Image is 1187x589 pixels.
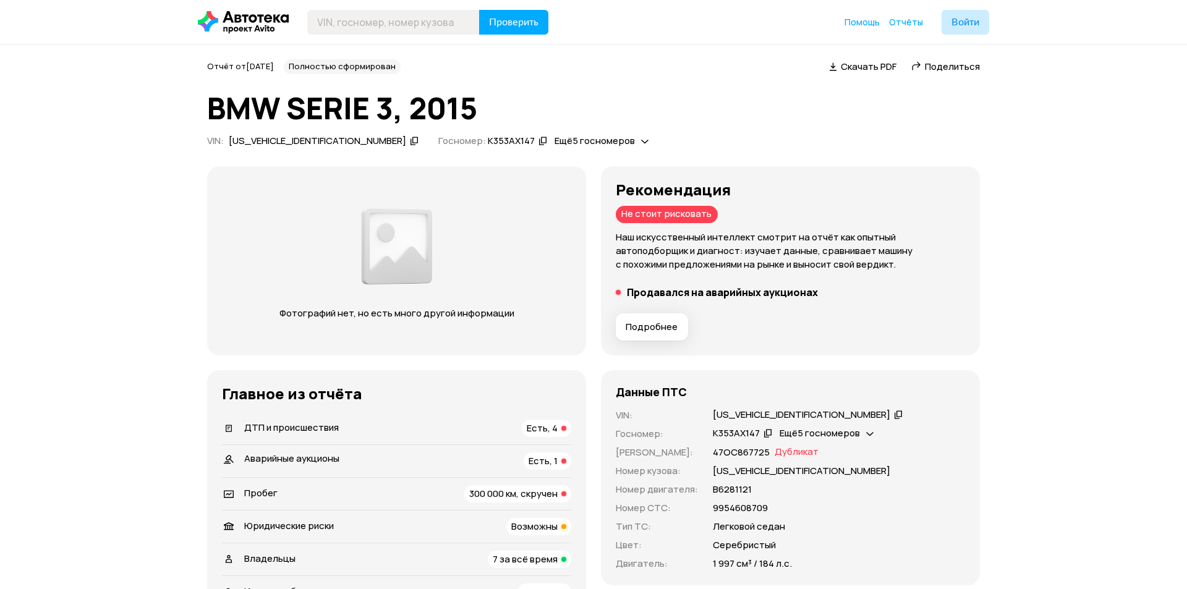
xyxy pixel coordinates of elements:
p: Цвет : [616,538,698,552]
span: Скачать PDF [841,60,896,73]
span: Войти [951,17,979,27]
span: Дубликат [775,446,819,459]
span: Проверить [489,17,538,27]
div: К353АХ147 [488,135,535,148]
p: Наш искусственный интеллект смотрит на отчёт как опытный автоподборщик и диагност: изучает данные... [616,231,965,271]
h4: Данные ПТС [616,385,687,399]
p: Номер СТС : [616,501,698,515]
span: Подробнее [626,321,678,333]
p: 1 997 см³ / 184 л.с. [713,557,792,570]
p: [US_VEHICLE_IDENTIFICATION_NUMBER] [713,464,890,478]
h1: BMW SERIE 3, 2015 [207,91,980,125]
div: Не стоит рисковать [616,206,718,223]
a: Отчёты [889,16,923,28]
button: Войти [942,10,989,35]
a: Помощь [845,16,880,28]
div: К353АХ147 [713,427,760,440]
p: Серебристый [713,538,776,552]
p: Госномер : [616,427,698,441]
span: ДТП и происшествия [244,421,339,434]
span: 7 за всё время [493,553,558,566]
a: Поделиться [911,60,980,73]
div: [US_VEHICLE_IDENTIFICATION_NUMBER] [713,409,890,422]
span: Поделиться [925,60,980,73]
span: Ещё 5 госномеров [780,426,860,439]
p: 47ОС867725 [713,446,770,459]
span: 300 000 км, скручен [469,487,558,500]
p: 9954608709 [713,501,768,515]
p: VIN : [616,409,698,422]
input: VIN, госномер, номер кузова [307,10,480,35]
p: Легковой седан [713,520,785,533]
h3: Главное из отчёта [222,385,571,402]
span: Отчёт от [DATE] [207,61,274,72]
img: d89e54fb62fcf1f0.png [358,201,436,292]
p: Номер кузова : [616,464,698,478]
h5: Продавался на аварийных аукционах [627,286,818,299]
span: Аварийные аукционы [244,452,339,465]
span: Есть, 1 [529,454,558,467]
span: Госномер: [438,134,486,147]
p: В6281121 [713,483,752,496]
span: Возможны [511,520,558,533]
p: Фотографий нет, но есть много другой информации [267,307,526,320]
h3: Рекомендация [616,181,965,198]
button: Проверить [479,10,548,35]
div: [US_VEHICLE_IDENTIFICATION_NUMBER] [229,135,406,148]
span: Ещё 5 госномеров [555,134,635,147]
span: Владельцы [244,552,296,565]
span: Есть, 4 [527,422,558,434]
p: Двигатель : [616,557,698,570]
a: Скачать PDF [829,60,896,73]
p: Номер двигателя : [616,483,698,496]
p: [PERSON_NAME] : [616,446,698,459]
span: Пробег [244,486,278,499]
span: Юридические риски [244,519,334,532]
span: VIN : [207,134,224,147]
p: Тип ТС : [616,520,698,533]
button: Подробнее [616,313,688,341]
div: Полностью сформирован [284,59,401,74]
